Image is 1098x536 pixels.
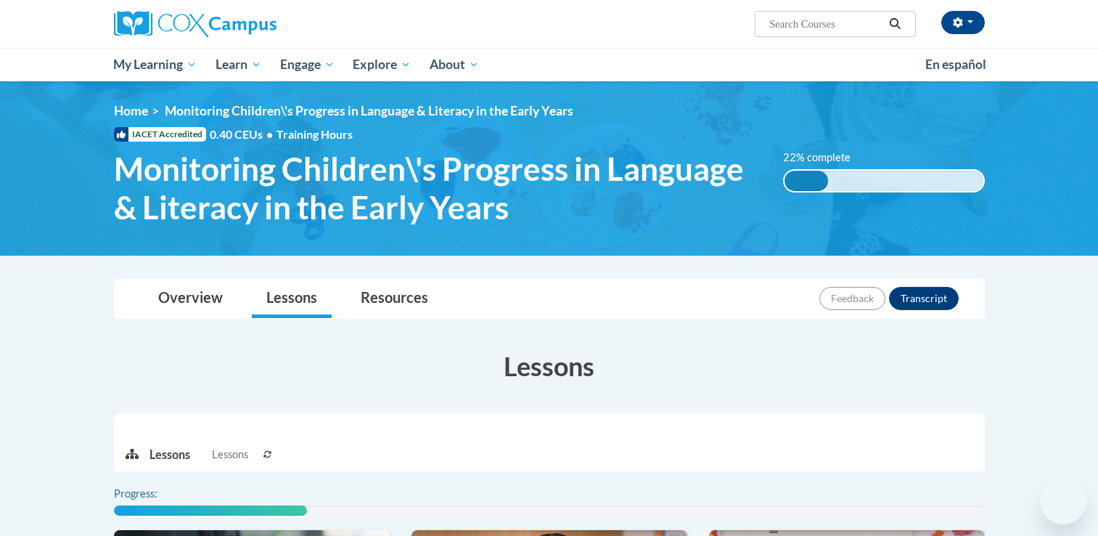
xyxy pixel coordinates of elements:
span: 0.40 CEUs [210,126,276,142]
span: Monitoring Children\'s Progress in Language & Literacy in the Early Years [114,150,762,227]
label: 22% complete [783,150,866,166]
a: Overview [144,280,237,318]
iframe: Button to launch messaging window [1040,478,1086,524]
label: Progress: [114,486,197,502]
a: Lessons [252,280,332,318]
a: Cox Campus [114,11,390,37]
span: Lessons [212,447,248,463]
span: About [430,56,479,73]
button: Search [884,15,906,33]
span: • [266,127,273,141]
a: Home [114,103,148,118]
a: Resources [346,280,443,318]
a: Learn [206,48,271,81]
a: About [420,48,488,81]
a: Explore [343,48,420,81]
span: Learn [216,56,261,73]
span: Monitoring Children\'s Progress in Language & Literacy in the Early Years [165,103,573,118]
a: Engage [271,48,344,81]
a: My Learning [105,48,207,81]
h3: Lessons [114,348,985,384]
span: En español [925,57,986,72]
p: Lessons [149,447,190,463]
span: Explore [353,56,411,73]
span: My Learning [113,56,197,73]
a: En español [916,49,996,80]
button: Feedback [819,287,885,310]
div: 22% complete [784,171,828,191]
input: Search Courses [768,15,884,33]
img: Cox Campus [114,11,276,37]
div: Main menu [92,48,1007,81]
button: Transcript [889,287,959,310]
span: IACET Accredited [114,127,206,142]
span: Engage [280,56,335,73]
button: Account Settings [941,11,985,34]
span: Training Hours [276,127,353,141]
